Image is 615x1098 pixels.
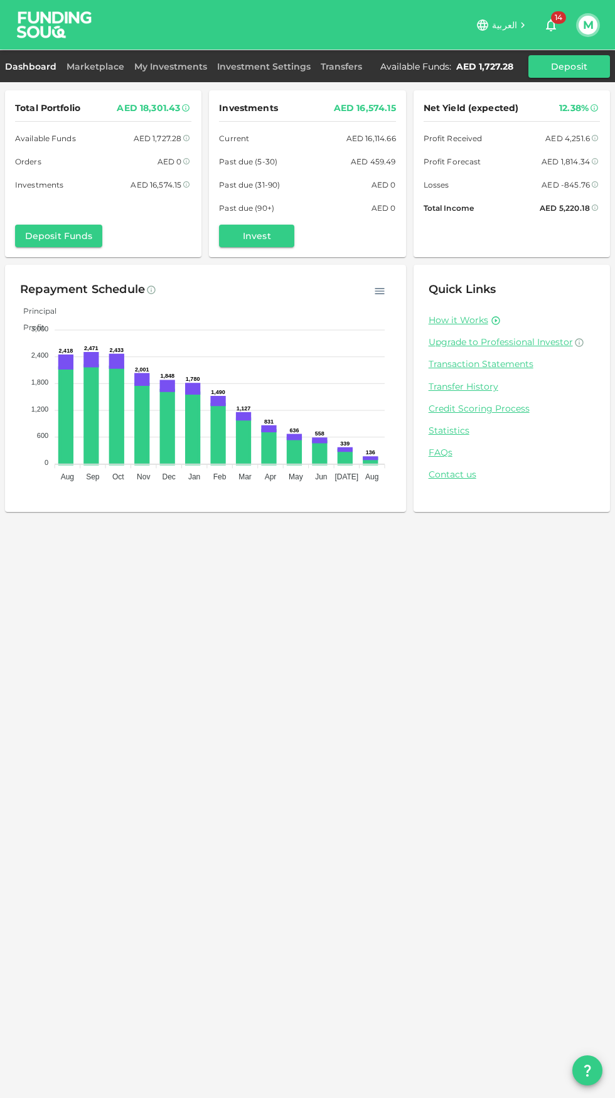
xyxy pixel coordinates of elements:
span: Past due (31-90) [219,178,280,191]
a: Dashboard [5,61,61,72]
div: Available Funds : [380,61,451,72]
tspan: 0 [45,459,48,466]
a: Investment Settings [212,61,316,72]
tspan: [DATE] [334,472,358,481]
tspan: 2,400 [31,351,49,359]
span: Total Portfolio [15,100,80,116]
div: 12.38% [559,100,589,116]
div: AED 5,220.18 [540,201,590,215]
div: AED 18,301.43 [117,100,180,116]
tspan: Aug [61,472,74,481]
a: Statistics [429,425,595,437]
tspan: Apr [265,472,277,481]
span: Losses [424,178,449,191]
span: Available Funds [15,132,76,145]
a: FAQs [429,447,595,459]
span: Investments [219,100,277,116]
a: Transaction Statements [429,358,595,370]
div: AED 0 [372,201,396,215]
a: Transfer History [429,381,595,393]
tspan: Mar [238,472,252,481]
tspan: Jan [188,472,200,481]
span: Past due (5-30) [219,155,277,168]
span: Upgrade to Professional Investor [429,336,573,348]
div: AED 16,574.15 [131,178,181,191]
tspan: 1,800 [31,378,49,386]
button: question [572,1055,602,1085]
span: Profit Forecast [424,155,481,168]
tspan: Oct [112,472,124,481]
span: Quick Links [429,282,496,296]
tspan: Jun [315,472,327,481]
span: العربية [492,19,517,31]
a: Contact us [429,469,595,481]
a: My Investments [129,61,212,72]
span: Net Yield (expected) [424,100,519,116]
a: Transfers [316,61,367,72]
span: Total Income [424,201,474,215]
a: Marketplace [61,61,129,72]
a: Upgrade to Professional Investor [429,336,595,348]
div: AED -845.76 [542,178,590,191]
div: AED 1,727.28 [456,61,513,72]
span: Principal [14,306,56,316]
button: Invest [219,225,294,247]
div: AED 16,574.15 [334,100,396,116]
div: AED 459.49 [351,155,396,168]
tspan: Dec [163,472,176,481]
button: Deposit Funds [15,225,102,247]
button: M [579,16,597,35]
tspan: 1,200 [31,405,49,413]
a: Credit Scoring Process [429,403,595,415]
div: AED 0 [158,155,182,168]
div: AED 1,814.34 [542,155,590,168]
span: Past due (90+) [219,201,274,215]
tspan: 600 [37,432,48,439]
span: Investments [15,178,63,191]
div: AED 4,251.6 [545,132,590,145]
span: Current [219,132,249,145]
a: How it Works [429,314,488,326]
tspan: May [289,472,303,481]
span: Orders [15,155,41,168]
div: AED 1,727.28 [134,132,182,145]
div: AED 16,114.66 [346,132,396,145]
button: Deposit [528,55,610,78]
tspan: 3,000 [31,325,49,333]
span: Profit Received [424,132,483,145]
div: AED 0 [372,178,396,191]
span: 14 [551,11,566,24]
span: Profit [14,322,45,332]
tspan: Sep [86,472,100,481]
tspan: Feb [213,472,227,481]
tspan: Nov [137,472,150,481]
div: Repayment Schedule [20,280,145,300]
button: 14 [538,13,564,38]
tspan: Aug [365,472,378,481]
